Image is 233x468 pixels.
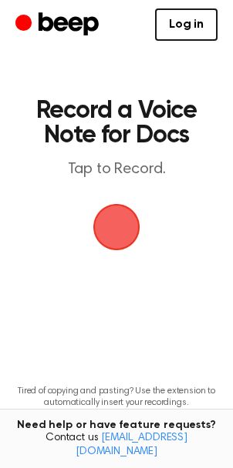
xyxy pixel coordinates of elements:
h1: Record a Voice Note for Docs [28,99,205,148]
a: Log in [155,8,218,41]
p: Tap to Record. [28,160,205,179]
p: Tired of copying and pasting? Use the extension to automatically insert your recordings. [12,386,221,409]
a: Beep [15,10,103,40]
img: Beep Logo [93,204,140,250]
span: Contact us [9,432,224,459]
a: [EMAIL_ADDRESS][DOMAIN_NAME] [76,433,187,457]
